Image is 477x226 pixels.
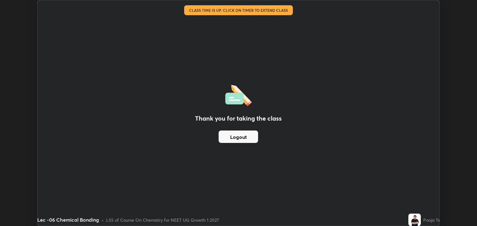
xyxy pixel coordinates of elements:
[37,216,99,224] div: Lec -06 Chemical Bonding
[219,131,258,143] button: Logout
[225,83,252,106] img: offlineFeedback.1438e8b3.svg
[423,217,440,223] div: Pooja Ts
[195,114,282,123] h2: Thank you for taking the class
[106,217,219,223] div: L55 of Course On Chemistry for NEET UG Growth 1 2027
[102,217,104,223] div: •
[408,214,421,226] img: 72d189469a4d4c36b4c638edf2063a7f.jpg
